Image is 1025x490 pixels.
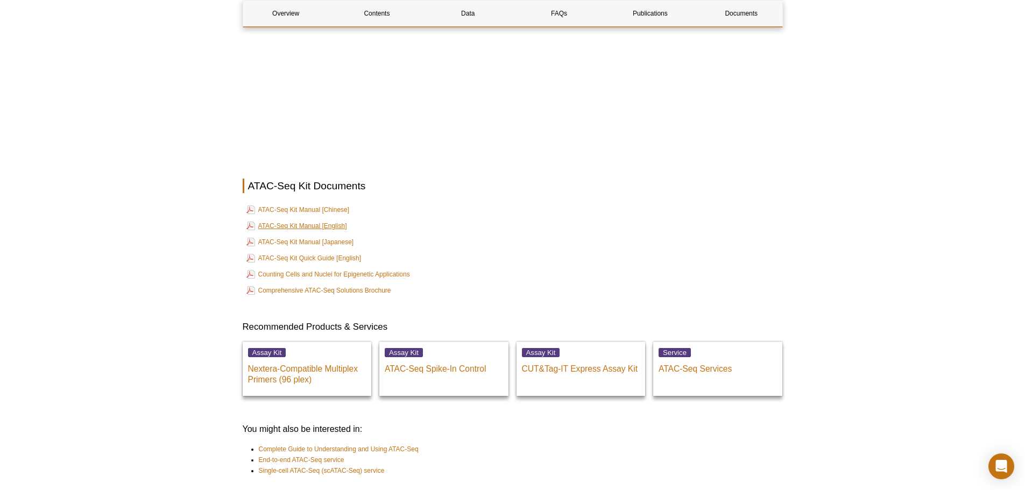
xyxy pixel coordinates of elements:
[522,358,640,374] p: CUT&Tag-IT Express Assay Kit
[385,358,503,374] p: ATAC-Seq Spike-In Control
[246,219,347,232] a: ATAC-Seq Kit Manual [English]
[698,1,784,26] a: Documents
[246,284,391,297] a: Comprehensive ATAC-Seq Solutions Brochure
[259,455,344,465] a: End-to-end ATAC-Seq service
[246,252,362,265] a: ATAC-Seq Kit Quick Guide [English]
[243,1,329,26] a: Overview
[246,236,354,248] a: ATAC-Seq Kit Manual [Japanese]
[379,342,508,396] a: Assay Kit ATAC-Seq Spike-In Control
[522,348,560,357] span: Assay Kit
[607,1,693,26] a: Publications
[248,348,286,357] span: Assay Kit
[246,268,410,281] a: Counting Cells and Nuclei for Epigenetic Applications
[517,342,646,396] a: Assay Kit CUT&Tag-IT Express Assay Kit
[659,358,777,374] p: ATAC-Seq Services
[243,179,783,193] h2: ATAC-Seq Kit Documents
[334,1,420,26] a: Contents
[259,444,419,455] a: Complete Guide to Understanding and Using ATAC-Seq
[248,358,366,385] p: Nextera-Compatible Multiplex Primers (96 plex)
[659,348,691,357] span: Service
[653,342,782,396] a: Service ATAC-Seq Services
[988,453,1014,479] div: Open Intercom Messenger
[243,423,783,436] h3: You might also be interested in:
[516,1,602,26] a: FAQs
[425,1,511,26] a: Data
[243,342,372,396] a: Assay Kit Nextera-Compatible Multiplex Primers (96 plex)
[246,203,350,216] a: ATAC-Seq Kit Manual [Chinese]
[259,465,385,476] a: Single-cell ATAC-Seq (scATAC-Seq) service
[243,321,783,333] h3: Recommended Products & Services
[385,348,423,357] span: Assay Kit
